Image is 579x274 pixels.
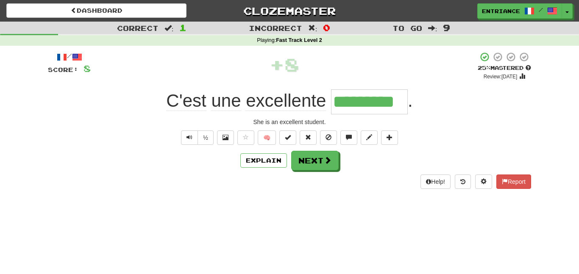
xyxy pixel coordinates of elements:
[249,24,302,32] span: Incorrect
[340,130,357,145] button: Discuss sentence (alt+u)
[179,22,187,33] span: 1
[258,130,276,145] button: 🧠
[482,7,520,15] span: entriance
[455,174,471,189] button: Round history (alt+y)
[270,52,284,77] span: +
[211,91,241,111] span: une
[166,91,206,111] span: C'est
[48,118,531,126] div: She is an excellent student.
[539,7,543,13] span: /
[48,52,91,62] div: /
[478,64,531,72] div: Mastered
[323,22,330,33] span: 0
[361,130,378,145] button: Edit sentence (alt+d)
[408,91,413,111] span: .
[420,174,451,189] button: Help!
[392,24,422,32] span: To go
[198,130,214,145] button: ½
[496,174,531,189] button: Report
[484,74,518,80] small: Review: [DATE]
[300,130,317,145] button: Reset to 0% Mastered (alt+r)
[246,91,326,111] span: excellente
[240,153,287,168] button: Explain
[84,63,91,74] span: 8
[48,66,78,73] span: Score:
[117,24,159,32] span: Correct
[291,151,339,170] button: Next
[428,25,437,32] span: :
[284,54,299,75] span: 8
[478,64,490,71] span: 25 %
[199,3,379,18] a: Clozemaster
[308,25,317,32] span: :
[237,130,254,145] button: Favorite sentence (alt+f)
[320,130,337,145] button: Ignore sentence (alt+i)
[217,130,234,145] button: Show image (alt+x)
[477,3,562,19] a: entriance /
[6,3,187,18] a: Dashboard
[179,130,214,145] div: Text-to-speech controls
[443,22,450,33] span: 9
[381,130,398,145] button: Add to collection (alt+a)
[181,130,198,145] button: Play sentence audio (ctl+space)
[276,37,322,43] strong: Fast Track Level 2
[164,25,174,32] span: :
[279,130,296,145] button: Set this sentence to 100% Mastered (alt+m)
